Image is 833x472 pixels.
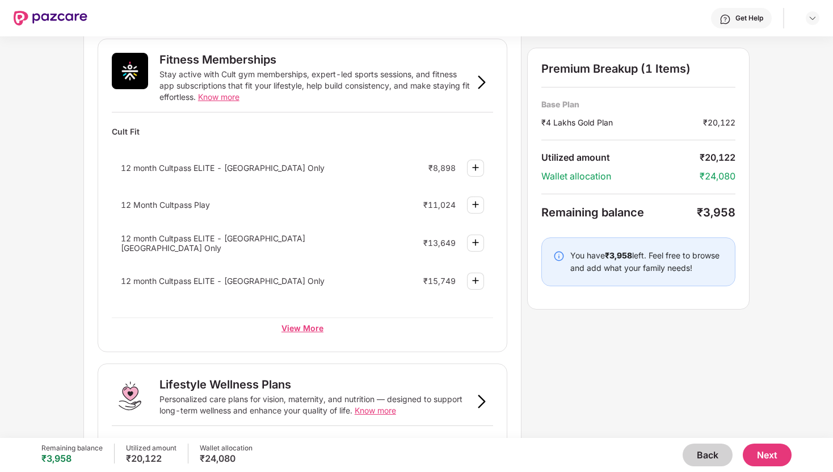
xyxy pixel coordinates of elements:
[700,152,735,164] div: ₹20,122
[735,14,763,23] div: Get Help
[700,170,735,182] div: ₹24,080
[200,453,253,464] div: ₹24,080
[112,53,148,89] img: Fitness Memberships
[469,198,482,211] img: svg+xml;base64,PHN2ZyBpZD0iUGx1cy0zMngzMiIgeG1sbnM9Imh0dHA6Ly93d3cudzMub3JnLzIwMDAvc3ZnIiB3aWR0aD...
[541,170,700,182] div: Wallet allocation
[475,395,489,408] img: svg+xml;base64,PHN2ZyB3aWR0aD0iOSIgaGVpZ2h0PSIxNiIgdmlld0JveD0iMCAwIDkgMTYiIGZpbGw9Im5vbmUiIHhtbG...
[605,250,632,260] b: ₹3,958
[570,249,723,274] div: You have left. Feel free to browse and add what your family needs!
[683,444,733,466] button: Back
[112,122,493,141] div: Cult Fit
[126,444,176,453] div: Utilized amount
[541,206,697,219] div: Remaining balance
[112,318,493,338] div: View More
[469,161,482,174] img: svg+xml;base64,PHN2ZyBpZD0iUGx1cy0zMngzMiIgeG1sbnM9Imh0dHA6Ly93d3cudzMub3JnLzIwMDAvc3ZnIiB3aWR0aD...
[720,14,731,25] img: svg+xml;base64,PHN2ZyBpZD0iSGVscC0zMngzMiIgeG1sbnM9Imh0dHA6Ly93d3cudzMub3JnLzIwMDAvc3ZnIiB3aWR0aD...
[126,453,176,464] div: ₹20,122
[41,444,103,453] div: Remaining balance
[200,444,253,453] div: Wallet allocation
[469,274,482,287] img: svg+xml;base64,PHN2ZyBpZD0iUGx1cy0zMngzMiIgeG1sbnM9Imh0dHA6Ly93d3cudzMub3JnLzIwMDAvc3ZnIiB3aWR0aD...
[475,76,489,89] img: svg+xml;base64,PHN2ZyB3aWR0aD0iOSIgaGVpZ2h0PSIxNiIgdmlld0JveD0iMCAwIDkgMTYiIGZpbGw9Im5vbmUiIHhtbG...
[541,116,703,128] div: ₹4 Lakhs Gold Plan
[423,276,456,286] div: ₹15,749
[553,250,565,262] img: svg+xml;base64,PHN2ZyBpZD0iSW5mby0yMHgyMCIgeG1sbnM9Imh0dHA6Ly93d3cudzMub3JnLzIwMDAvc3ZnIiB3aWR0aD...
[423,238,456,248] div: ₹13,649
[743,444,792,466] button: Next
[541,152,700,164] div: Utilized amount
[423,200,456,210] div: ₹11,024
[159,394,470,416] div: Personalized care plans for vision, maternity, and nutrition — designed to support long-term well...
[697,206,735,219] div: ₹3,958
[469,236,482,249] img: svg+xml;base64,PHN2ZyBpZD0iUGx1cy0zMngzMiIgeG1sbnM9Imh0dHA6Ly93d3cudzMub3JnLzIwMDAvc3ZnIiB3aWR0aD...
[541,62,735,76] div: Premium Breakup (1 Items)
[198,92,239,102] span: Know more
[41,453,103,464] div: ₹3,958
[159,53,276,66] div: Fitness Memberships
[159,69,470,103] div: Stay active with Cult gym memberships, expert-led sports sessions, and fitness app subscriptions ...
[121,200,210,210] span: 12 Month Cultpass Play
[121,233,305,253] span: 12 month Cultpass ELITE - [GEOGRAPHIC_DATA] [GEOGRAPHIC_DATA] Only
[112,435,493,455] div: Maternity Care
[703,116,735,128] div: ₹20,122
[14,11,87,26] img: New Pazcare Logo
[159,378,291,391] div: Lifestyle Wellness Plans
[121,276,325,286] span: 12 month Cultpass ELITE - [GEOGRAPHIC_DATA] Only
[541,99,735,110] div: Base Plan
[112,378,148,414] img: Lifestyle Wellness Plans
[428,163,456,173] div: ₹8,898
[808,14,817,23] img: svg+xml;base64,PHN2ZyBpZD0iRHJvcGRvd24tMzJ4MzIiIHhtbG5zPSJodHRwOi8vd3d3LnczLm9yZy8yMDAwL3N2ZyIgd2...
[355,406,396,415] span: Know more
[121,163,325,173] span: 12 month Cultpass ELITE - [GEOGRAPHIC_DATA] Only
